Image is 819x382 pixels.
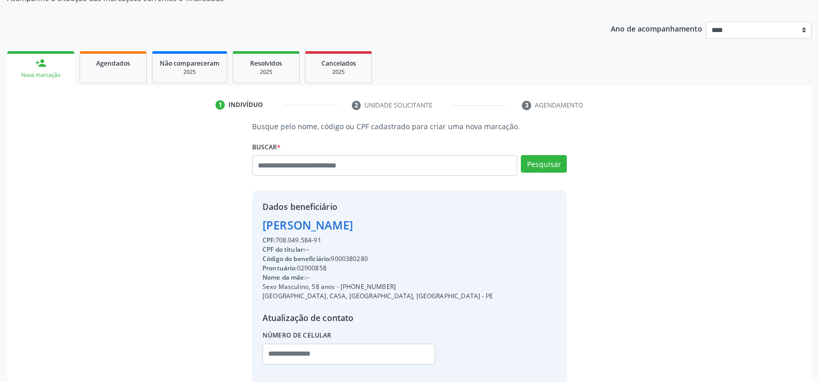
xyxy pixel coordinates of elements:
span: Código do beneficiário: [262,254,331,263]
div: 708.049.584-91 [262,236,493,245]
p: Ano de acompanhamento [611,22,702,35]
span: Prontuário: [262,264,297,272]
div: 1 [215,100,225,110]
span: CPF: [262,236,275,245]
label: Buscar [252,139,281,155]
div: 2025 [313,68,364,76]
label: Número de celular [262,328,332,344]
span: Cancelados [321,59,356,68]
span: CPF do titular: [262,245,305,254]
span: Nome da mãe: [262,273,306,282]
div: Indivíduo [228,100,263,110]
div: Dados beneficiário [262,201,493,213]
div: [PERSON_NAME] [262,217,493,234]
div: [GEOGRAPHIC_DATA], CASA, [GEOGRAPHIC_DATA], [GEOGRAPHIC_DATA] - PE [262,292,493,301]
button: Pesquisar [521,155,567,173]
span: Não compareceram [160,59,220,68]
div: 2025 [160,68,220,76]
div: person_add [35,57,47,69]
p: Busque pelo nome, código ou CPF cadastrado para criar uma nova marcação. [252,121,567,132]
div: 2025 [240,68,292,76]
div: Sexo Masculino, 58 anos - [PHONE_NUMBER] [262,282,493,292]
span: Agendados [96,59,130,68]
div: Nova marcação [14,71,67,79]
div: -- [262,273,493,282]
span: Resolvidos [250,59,282,68]
div: 9000380280 [262,254,493,264]
div: 02900858 [262,264,493,273]
div: -- [262,245,493,254]
div: Atualização de contato [262,312,493,324]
